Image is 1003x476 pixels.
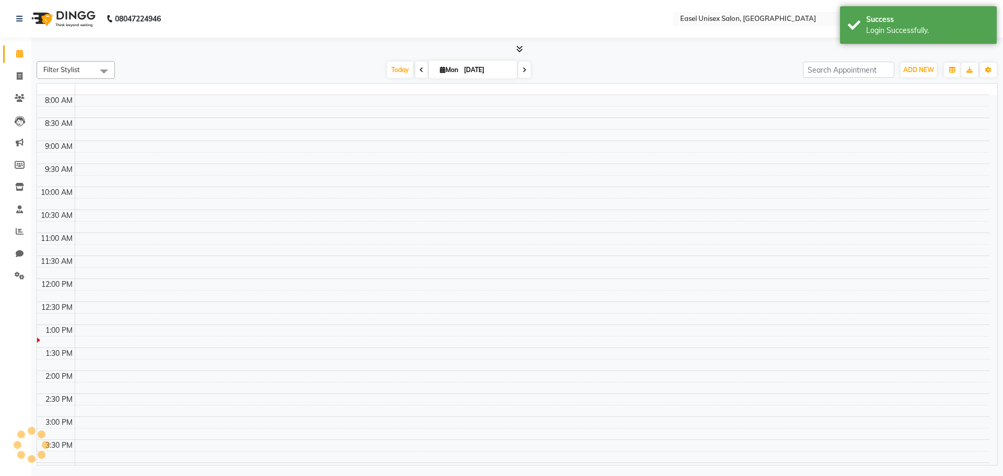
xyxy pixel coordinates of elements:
[803,62,894,78] input: Search Appointment
[39,279,75,290] div: 12:00 PM
[43,65,80,74] span: Filter Stylist
[866,14,989,25] div: Success
[387,62,413,78] span: Today
[39,187,75,198] div: 10:00 AM
[43,95,75,106] div: 8:00 AM
[43,394,75,405] div: 2:30 PM
[43,463,75,474] div: 4:00 PM
[43,348,75,359] div: 1:30 PM
[43,164,75,175] div: 9:30 AM
[43,371,75,382] div: 2:00 PM
[39,256,75,267] div: 11:30 AM
[43,141,75,152] div: 9:00 AM
[43,417,75,428] div: 3:00 PM
[43,325,75,336] div: 1:00 PM
[27,4,98,33] img: logo
[461,62,513,78] input: 2025-09-01
[43,440,75,451] div: 3:30 PM
[39,302,75,313] div: 12:30 PM
[115,4,161,33] b: 08047224946
[901,63,937,77] button: ADD NEW
[903,66,934,74] span: ADD NEW
[39,233,75,244] div: 11:00 AM
[866,25,989,36] div: Login Successfully.
[39,210,75,221] div: 10:30 AM
[437,66,461,74] span: Mon
[43,118,75,129] div: 8:30 AM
